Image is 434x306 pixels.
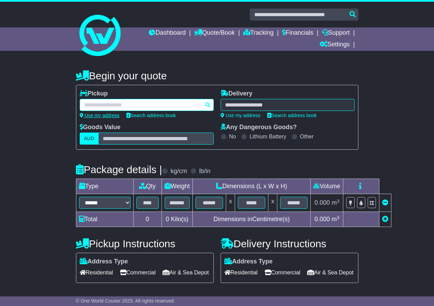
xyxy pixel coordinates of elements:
[221,90,253,98] label: Delivery
[337,215,340,220] sup: 3
[382,199,388,206] a: Remove this item
[199,168,210,175] label: lb/in
[80,99,214,111] typeahead: Please provide city
[282,27,313,39] a: Financials
[80,113,120,118] a: Use my address
[249,133,286,140] label: Lithium Battery
[300,133,314,140] label: Other
[126,113,176,118] a: Search address book
[224,267,258,278] span: Residential
[229,133,236,140] label: No
[221,124,297,131] label: Any Dangerous Goods?
[162,179,193,194] td: Weight
[193,212,311,227] td: Dimensions in Centimetre(s)
[337,199,340,204] sup: 3
[307,267,354,278] span: Air & Sea Depot
[80,133,99,145] label: AUD
[332,199,340,206] span: m
[133,212,162,227] td: 0
[382,216,388,223] a: Add new item
[170,168,187,175] label: kg/cm
[76,70,358,81] h4: Begin your quote
[243,27,274,39] a: Tracking
[76,179,133,194] td: Type
[80,267,113,278] span: Residential
[76,238,214,249] h4: Pickup Instructions
[80,90,108,98] label: Pickup
[224,258,273,265] label: Address Type
[265,267,300,278] span: Commercial
[76,164,162,175] h4: Package details |
[320,39,350,51] a: Settings
[162,212,193,227] td: Kilo(s)
[149,27,186,39] a: Dashboard
[166,216,169,223] span: 0
[194,27,235,39] a: Quote/Book
[80,124,121,131] label: Goods Value
[311,179,343,194] td: Volume
[267,113,317,118] a: Search address book
[268,194,277,212] td: x
[133,179,162,194] td: Qty
[221,238,358,249] h4: Delivery Instructions
[193,179,311,194] td: Dimensions (L x W x H)
[163,267,209,278] span: Air & Sea Depot
[120,267,156,278] span: Commercial
[332,216,340,223] span: m
[221,113,260,118] a: Use my address
[76,298,175,304] span: © One World Courier 2025. All rights reserved.
[226,194,235,212] td: x
[80,258,128,265] label: Address Type
[322,27,350,39] a: Support
[314,216,330,223] span: 0.000
[76,212,133,227] td: Total
[314,199,330,206] span: 0.000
